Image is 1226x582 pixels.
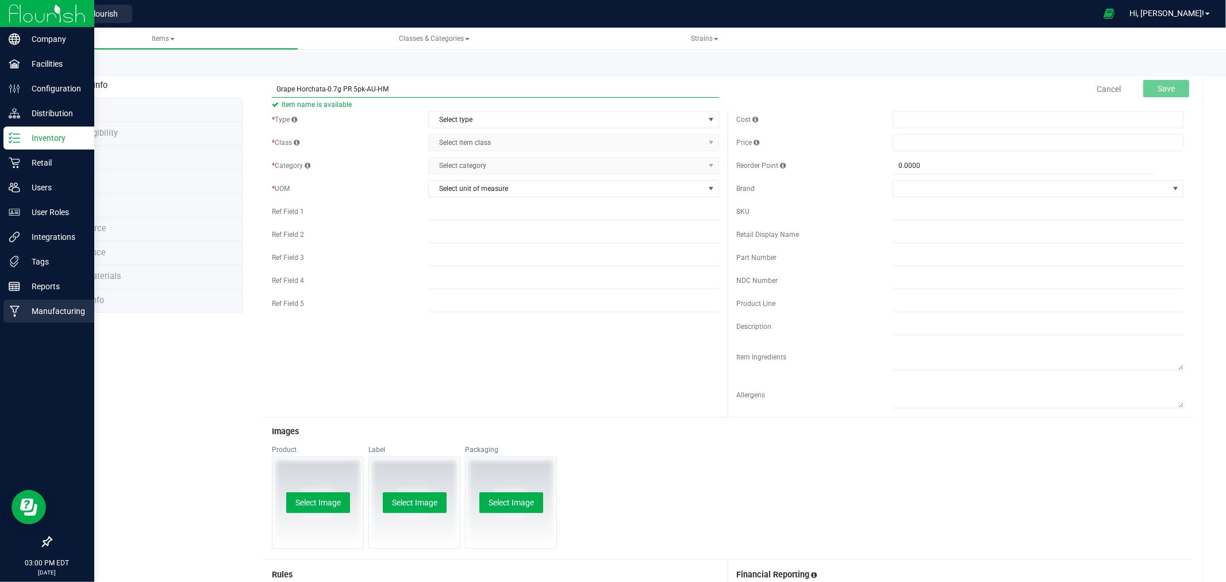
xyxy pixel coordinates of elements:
span: NDC Number [736,277,778,285]
span: Hi, [PERSON_NAME]! [1129,9,1204,18]
p: 03:00 PM EDT [5,558,89,568]
span: Save [1158,84,1175,93]
inline-svg: Inventory [9,132,20,144]
p: Retail [20,156,89,170]
span: select [704,181,718,197]
span: Category [272,162,310,170]
button: Select Image [479,492,543,513]
div: Packaging [465,445,557,454]
span: Part Number [736,254,777,262]
span: Retail Display Name [736,231,799,239]
button: Select Image [286,492,350,513]
span: Type [272,116,297,124]
p: Users [20,181,89,194]
p: Tags [20,255,89,269]
span: Ref Field 4 [272,277,304,285]
span: Open Ecommerce Menu [1096,2,1122,25]
span: Financial Reporting [736,570,809,580]
span: Assign this inventory item to the correct financial accounts(s) [811,571,817,579]
p: User Roles [20,205,89,219]
inline-svg: Users [9,182,20,193]
a: Cancel [1097,83,1121,95]
span: Rules [272,570,293,580]
p: Integrations [20,230,89,244]
iframe: Resource center [11,490,46,524]
span: Items [152,35,175,43]
inline-svg: User Roles [9,206,20,218]
p: Company [20,32,89,46]
p: Inventory [20,131,89,145]
span: Classes & Categories [399,35,470,43]
inline-svg: Company [9,33,20,45]
div: Product [272,445,364,454]
span: Description [736,323,771,331]
span: Price [736,139,759,147]
h3: Images [272,427,1183,436]
inline-svg: Retail [9,157,20,169]
input: Item name [272,81,719,98]
span: Ref Field 3 [272,254,304,262]
p: Distribution [20,106,89,120]
span: Strains [691,35,718,43]
p: Facilities [20,57,89,71]
div: Label [368,445,460,454]
span: Product Line [736,300,775,308]
span: Ref Field 5 [272,300,304,308]
button: Save [1143,80,1189,97]
span: Item name is available [272,98,719,112]
inline-svg: Reports [9,281,20,292]
p: Reports [20,279,89,293]
inline-svg: Tags [9,256,20,267]
span: Item Ingredients [736,353,786,361]
p: Manufacturing [20,304,89,318]
span: Ref Field 1 [272,208,304,216]
span: Cost [736,116,758,124]
p: Configuration [20,82,89,95]
span: Select unit of measure [429,181,704,197]
input: 0.0000 [893,158,1154,174]
inline-svg: Manufacturing [9,305,20,317]
p: [DATE] [5,568,89,577]
inline-svg: Facilities [9,58,20,70]
inline-svg: Distribution [9,108,20,119]
span: Select type [429,112,704,128]
span: Brand [736,185,755,193]
span: Ref Field 2 [272,231,304,239]
span: select [704,112,718,128]
span: Class [272,139,299,147]
span: Reorder Point [736,162,786,170]
span: UOM [272,185,290,193]
button: Select Image [383,492,447,513]
inline-svg: Configuration [9,83,20,94]
inline-svg: Integrations [9,231,20,243]
span: SKU [736,208,750,216]
span: Allergens [736,391,765,399]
